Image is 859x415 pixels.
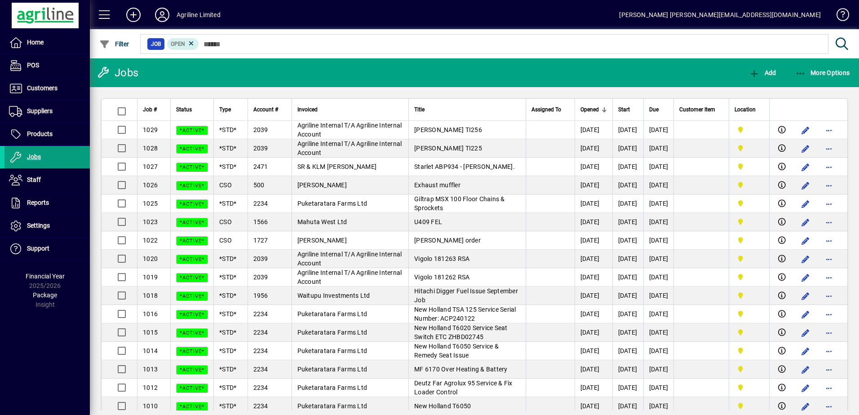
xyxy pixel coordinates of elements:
button: Edit [798,197,813,211]
button: More options [822,197,836,211]
button: Add [119,7,148,23]
span: New Holland T6020 Service Seat Switch ETC ZHBD02745 [414,324,508,340]
td: [DATE] [643,379,674,397]
span: [PERSON_NAME] [297,181,347,189]
span: Exhaust muffler [414,181,460,189]
td: [DATE] [612,158,643,176]
button: Edit [798,141,813,156]
span: 1029 [143,126,158,133]
span: Staff [27,176,41,183]
span: Invoiced [297,105,318,115]
td: [DATE] [612,139,643,158]
button: Edit [798,252,813,266]
button: More options [822,399,836,414]
div: [PERSON_NAME] [PERSON_NAME][EMAIL_ADDRESS][DOMAIN_NAME] [619,8,821,22]
span: Package [33,291,57,299]
div: Invoiced [297,105,403,115]
span: 2234 [253,347,268,354]
td: [DATE] [575,305,612,323]
span: Filter [99,40,129,48]
td: [DATE] [575,379,612,397]
span: CSO [219,218,232,225]
td: [DATE] [643,176,674,194]
button: Profile [148,7,177,23]
td: [DATE] [575,287,612,305]
td: [DATE] [643,342,674,360]
td: [DATE] [575,139,612,158]
span: Deutz Far Agrolux 95 Service & Fix Loader Control [414,380,513,396]
span: Agriline Internal T/A Agriline Internal Account [297,269,402,285]
span: Dargaville [735,143,764,153]
span: Settings [27,222,50,229]
td: [DATE] [575,342,612,360]
span: Agriline Internal T/A Agriline Internal Account [297,140,402,156]
button: Edit [798,234,813,248]
span: Job [151,40,161,49]
span: 1019 [143,274,158,281]
a: Customers [4,77,90,100]
span: 1012 [143,384,158,391]
span: New Holland T6050 Service & Remedy Seat Issue [414,343,499,359]
span: Hitachi Digger Fuel Issue September Job [414,287,518,304]
td: [DATE] [643,194,674,213]
span: Opened [580,105,599,115]
a: POS [4,54,90,77]
button: More options [822,270,836,285]
span: Financial Year [26,273,65,280]
td: [DATE] [612,287,643,305]
td: [DATE] [612,121,643,139]
span: Open [171,41,185,47]
button: More options [822,178,836,193]
a: Reports [4,192,90,214]
span: 2039 [253,126,268,133]
span: 1566 [253,218,268,225]
span: Agriline Internal T/A Agriline Internal Account [297,251,402,267]
span: Puketaratara Farms Ltd [297,200,368,207]
button: Edit [798,215,813,230]
span: Waitupu Investments Ltd [297,292,370,299]
span: 1014 [143,347,158,354]
button: More options [822,307,836,322]
button: Edit [798,344,813,358]
td: [DATE] [612,250,643,268]
span: Dargaville [735,162,764,172]
span: 1026 [143,181,158,189]
td: [DATE] [612,360,643,379]
button: More options [822,215,836,230]
span: 1015 [143,329,158,336]
span: Reports [27,199,49,206]
span: 1727 [253,237,268,244]
td: [DATE] [643,139,674,158]
button: Edit [798,123,813,137]
td: [DATE] [575,231,612,250]
span: Customer Item [679,105,715,115]
span: 1010 [143,402,158,410]
td: [DATE] [643,213,674,231]
span: Dargaville [735,309,764,319]
td: [DATE] [643,360,674,379]
span: [PERSON_NAME] [297,237,347,244]
span: Dargaville [735,364,764,374]
button: More Options [793,65,852,81]
button: More options [822,160,836,174]
a: Suppliers [4,100,90,123]
span: Location [735,105,756,115]
a: Staff [4,169,90,191]
button: Edit [798,178,813,193]
button: More options [822,234,836,248]
td: [DATE] [643,231,674,250]
span: Puketaratara Farms Ltd [297,402,368,410]
div: Assigned To [531,105,569,115]
button: Edit [798,160,813,174]
div: Location [735,105,764,115]
div: Start [618,105,638,115]
td: [DATE] [612,268,643,287]
span: Dargaville [735,272,764,282]
span: Mahuta West Ltd [297,218,347,225]
td: [DATE] [575,268,612,287]
span: 2471 [253,163,268,170]
span: [PERSON_NAME] order [414,237,481,244]
span: Dargaville [735,217,764,227]
span: Dargaville [735,327,764,337]
button: More options [822,252,836,266]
